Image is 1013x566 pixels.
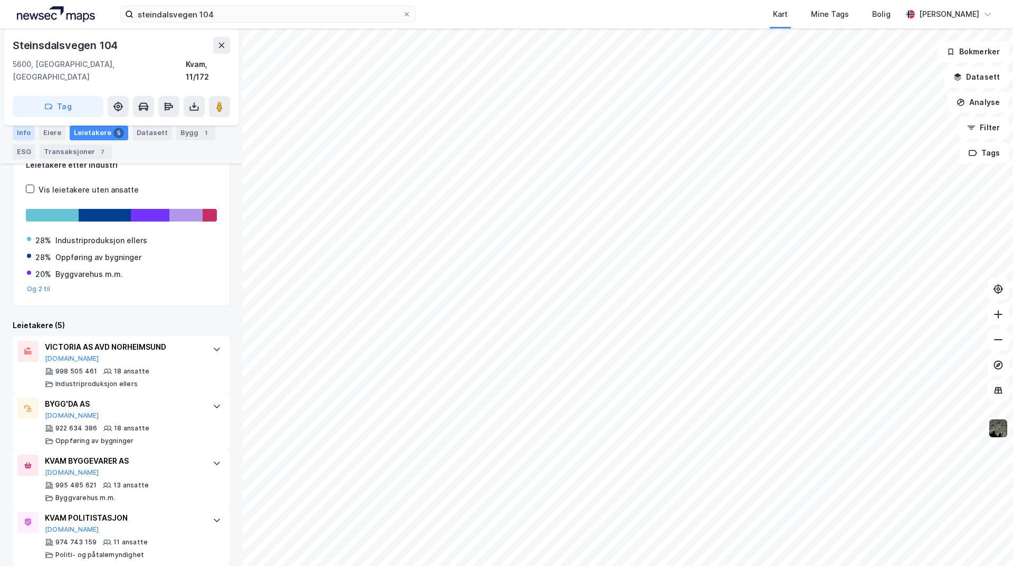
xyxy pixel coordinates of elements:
[960,515,1013,566] iframe: Chat Widget
[132,126,172,140] div: Datasett
[200,128,211,138] div: 1
[872,8,891,21] div: Bolig
[944,66,1009,88] button: Datasett
[186,58,230,83] div: Kvam, 11/172
[55,268,123,281] div: Byggvarehus m.m.
[938,41,1009,62] button: Bokmerker
[45,525,99,534] button: [DOMAIN_NAME]
[55,367,97,376] div: 998 505 461
[55,424,97,433] div: 922 634 386
[17,6,95,22] img: logo.a4113a55bc3d86da70a041830d287a7e.svg
[55,380,138,388] div: Industriproduksjon ellers
[948,92,1009,113] button: Analyse
[133,6,403,22] input: Søk på adresse, matrikkel, gårdeiere, leietakere eller personer
[45,468,99,477] button: [DOMAIN_NAME]
[35,234,51,247] div: 28%
[960,515,1013,566] div: Kontrollprogram for chat
[55,481,97,490] div: 995 485 621
[13,37,120,54] div: Steinsdalsvegen 104
[55,551,144,559] div: Politi- og påtalemyndighet
[176,126,215,140] div: Bygg
[13,58,186,83] div: 5600, [GEOGRAPHIC_DATA], [GEOGRAPHIC_DATA]
[55,494,115,502] div: Byggvarehus m.m.
[35,251,51,264] div: 28%
[13,126,35,140] div: Info
[113,128,124,138] div: 5
[773,8,788,21] div: Kart
[45,354,99,363] button: [DOMAIN_NAME]
[39,184,139,196] div: Vis leietakere uten ansatte
[13,319,230,332] div: Leietakere (5)
[55,437,133,445] div: Oppføring av bygninger
[960,142,1009,164] button: Tags
[45,455,202,467] div: KVAM BYGGEVARER AS
[45,411,99,420] button: [DOMAIN_NAME]
[13,96,103,117] button: Tag
[113,538,148,546] div: 11 ansatte
[45,512,202,524] div: KVAM POLITISTASJON
[45,398,202,410] div: BYGG'DA AS
[55,538,97,546] div: 974 743 159
[55,251,141,264] div: Oppføring av bygninger
[40,145,112,159] div: Transaksjoner
[26,159,217,171] div: Leietakere etter industri
[13,145,35,159] div: ESG
[114,367,149,376] div: 18 ansatte
[35,268,51,281] div: 20%
[919,8,979,21] div: [PERSON_NAME]
[114,424,149,433] div: 18 ansatte
[55,234,147,247] div: Industriproduksjon ellers
[988,418,1008,438] img: 9k=
[39,126,65,140] div: Eiere
[113,481,149,490] div: 13 ansatte
[27,285,51,293] button: Og 2 til
[97,147,108,157] div: 7
[958,117,1009,138] button: Filter
[45,341,202,353] div: VICTORIA AS AVD NORHEIMSUND
[70,126,128,140] div: Leietakere
[811,8,849,21] div: Mine Tags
